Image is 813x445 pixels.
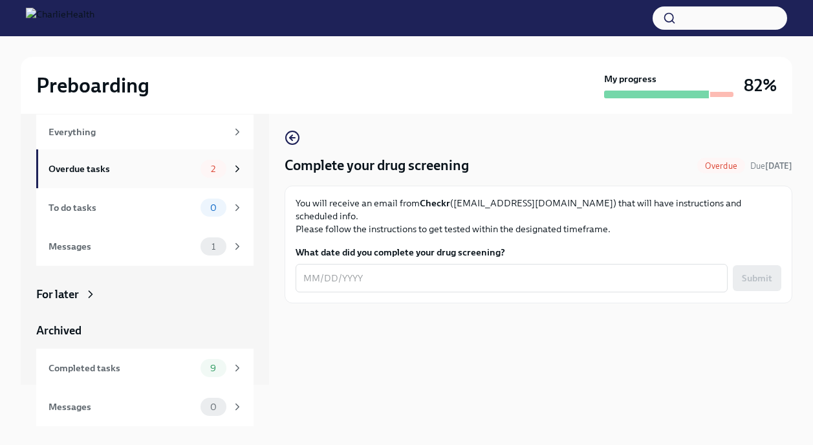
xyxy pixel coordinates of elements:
div: Everything [49,125,226,139]
div: Messages [49,239,195,254]
a: Messages0 [36,387,254,426]
p: You will receive an email from ([EMAIL_ADDRESS][DOMAIN_NAME]) that will have instructions and sch... [296,197,781,235]
a: Everything [36,114,254,149]
h2: Preboarding [36,72,149,98]
span: 0 [202,203,224,213]
h4: Complete your drug screening [285,156,469,175]
label: What date did you complete your drug screening? [296,246,781,259]
a: Completed tasks9 [36,349,254,387]
strong: My progress [604,72,656,85]
h3: 82% [744,74,777,97]
span: Due [750,161,792,171]
span: 0 [202,402,224,412]
a: Archived [36,323,254,338]
span: 2 [203,164,223,174]
span: 9 [202,364,224,373]
a: For later [36,287,254,302]
div: To do tasks [49,201,195,215]
strong: [DATE] [765,161,792,171]
a: Messages1 [36,227,254,266]
a: Overdue tasks2 [36,149,254,188]
div: Messages [49,400,195,414]
span: 1 [204,242,223,252]
span: August 6th, 2025 09:00 [750,160,792,172]
div: Completed tasks [49,361,195,375]
a: To do tasks0 [36,188,254,227]
span: Overdue [697,161,745,171]
img: CharlieHealth [26,8,94,28]
div: Overdue tasks [49,162,195,176]
strong: Checkr [420,197,450,209]
div: For later [36,287,79,302]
